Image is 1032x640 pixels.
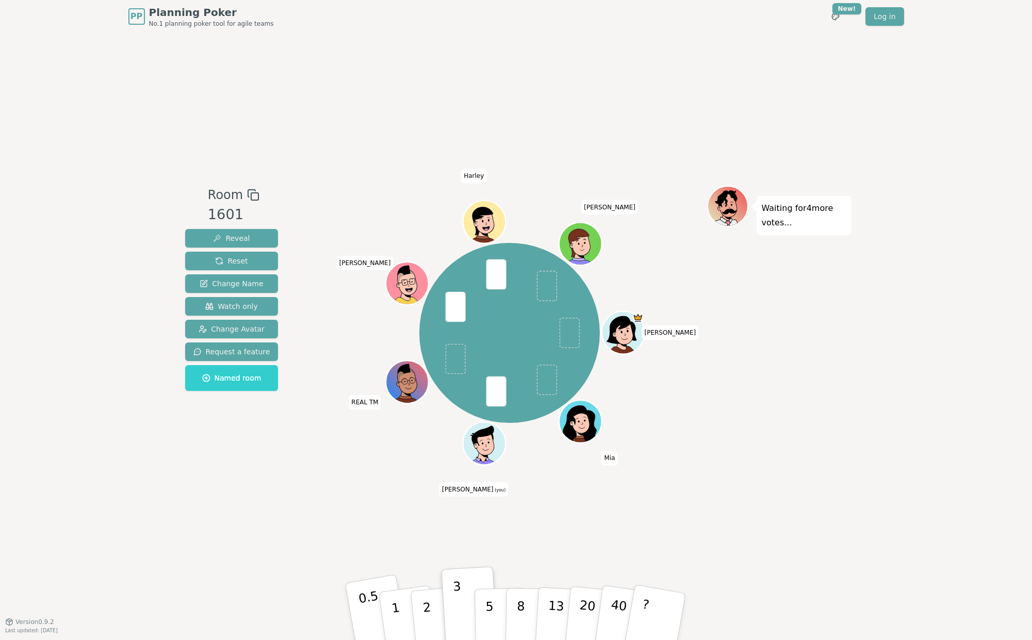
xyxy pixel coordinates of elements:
span: Click to change your name [461,169,486,184]
span: Click to change your name [602,451,618,466]
a: Log in [865,7,904,26]
span: Named room [202,373,261,383]
span: Reset [215,256,248,266]
span: Change Name [200,278,263,289]
a: PPPlanning PokerNo.1 planning poker tool for agile teams [128,5,274,28]
span: Last updated: [DATE] [5,628,58,633]
div: 1601 [208,204,259,225]
button: New! [826,7,845,26]
span: Request a feature [193,347,270,357]
span: Change Avatar [199,324,265,334]
span: Click to change your name [642,325,699,340]
span: Click to change your name [349,395,381,409]
button: Version0.9.2 [5,618,54,626]
span: Version 0.9.2 [15,618,54,626]
span: Reveal [213,233,250,243]
div: New! [832,3,862,14]
span: Planning Poker [149,5,274,20]
button: Request a feature [185,342,279,361]
span: Click to change your name [581,200,638,215]
button: Reveal [185,229,279,248]
span: Watch only [205,301,258,311]
span: Ellen is the host [633,313,644,323]
span: No.1 planning poker tool for agile teams [149,20,274,28]
button: Watch only [185,297,279,316]
button: Click to change your avatar [464,423,504,464]
span: Click to change your name [439,482,508,497]
p: 3 [452,579,464,635]
span: (you) [494,488,506,493]
button: Reset [185,252,279,270]
p: Waiting for 4 more votes... [762,201,846,230]
span: PP [130,10,142,23]
span: Click to change your name [337,256,394,270]
button: Change Avatar [185,320,279,338]
button: Named room [185,365,279,391]
button: Change Name [185,274,279,293]
span: Room [208,186,243,204]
